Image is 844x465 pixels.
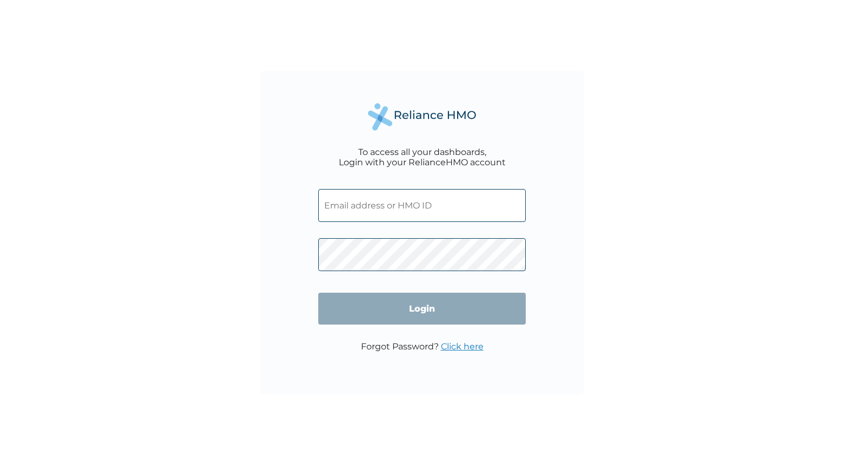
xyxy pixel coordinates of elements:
[361,341,484,352] p: Forgot Password?
[441,341,484,352] a: Click here
[318,293,526,325] input: Login
[368,103,476,131] img: Reliance Health's Logo
[339,147,506,167] div: To access all your dashboards, Login with your RelianceHMO account
[318,189,526,222] input: Email address or HMO ID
